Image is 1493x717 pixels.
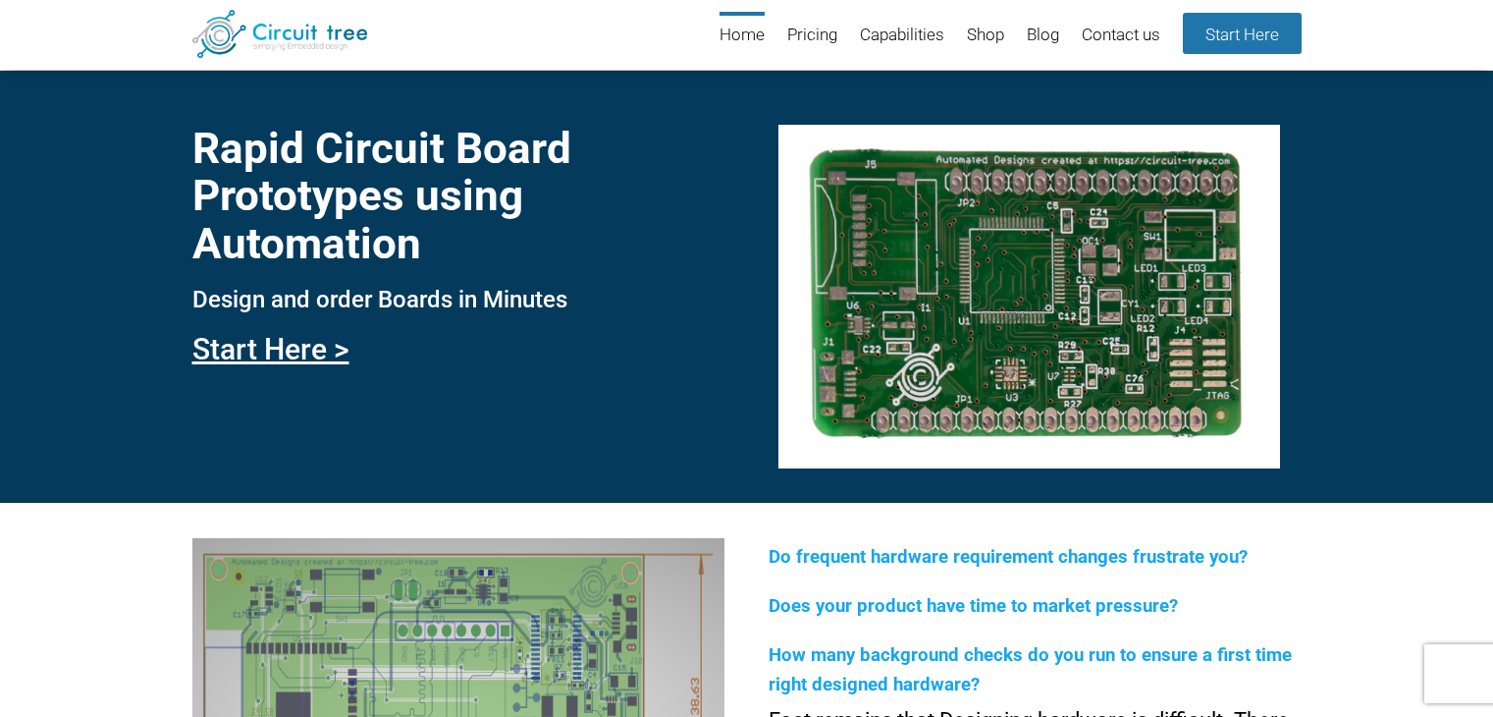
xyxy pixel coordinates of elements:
[967,12,1004,60] a: Shop
[1027,12,1059,60] a: Blog
[769,595,1178,617] span: Does your product have time to market pressure?
[720,12,765,60] a: Home
[769,644,1292,695] span: How many background checks do you run to ensure a first time right designed hardware?
[1183,13,1302,54] a: Start Here
[192,287,724,312] h3: Design and order Boards in Minutes
[769,546,1248,568] span: Do frequent hardware requirement changes frustrate you?
[192,125,724,267] h1: Rapid Circuit Board Prototypes using Automation
[860,12,944,60] a: Capabilities
[192,10,368,58] img: Circuit Tree
[192,332,349,366] a: Start Here >
[787,12,837,60] a: Pricing
[1082,12,1160,60] a: Contact us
